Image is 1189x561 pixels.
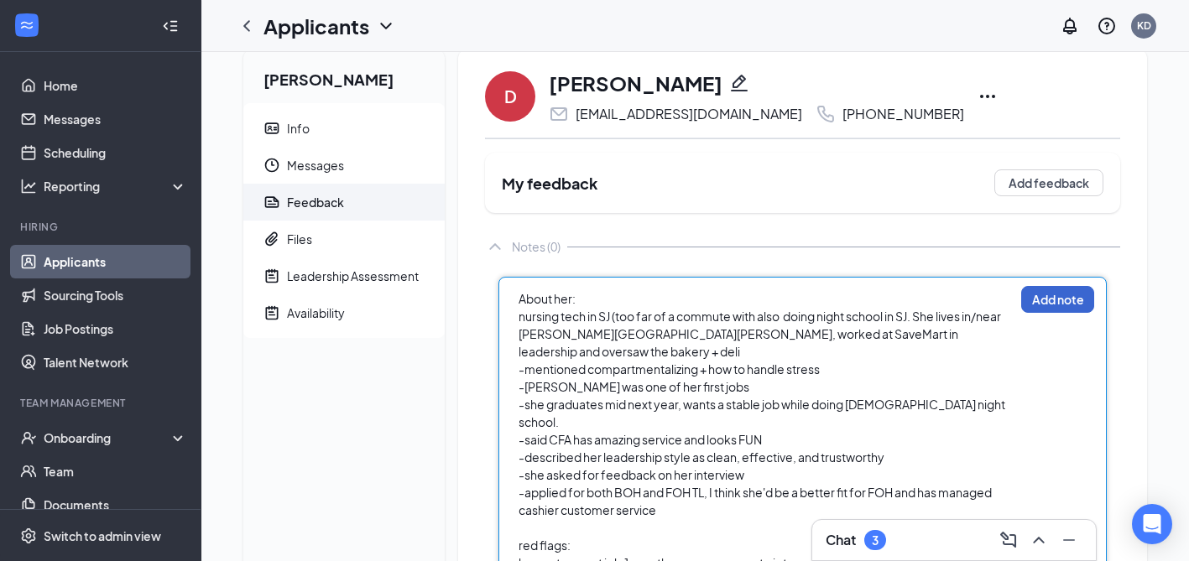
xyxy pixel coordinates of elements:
[1132,504,1172,544] div: Open Intercom Messenger
[549,69,722,97] h1: [PERSON_NAME]
[287,194,344,210] div: Feedback
[263,120,280,137] svg: ContactCard
[263,194,280,210] svg: Report
[376,16,396,36] svg: ChevronDown
[519,485,993,517] span: -applied for both BOH and FOH TL, I think she'd be a better fit for FOH and has managed cashier c...
[1025,527,1052,553] button: ChevronUp
[44,245,187,278] a: Applicants
[519,309,1003,359] span: nursing tech in SJ (too far of a commute with also doing night school in SJ. She lives in/near [P...
[816,104,836,124] svg: Phone
[287,268,419,284] div: Leadership Assessment
[872,533,879,548] div: 3
[44,278,187,312] a: Sourcing Tools
[263,231,280,247] svg: Paperclip
[162,18,179,34] svg: Collapse
[263,157,280,174] svg: Clock
[995,527,1022,553] button: ComposeMessage
[263,268,280,284] svg: NoteActive
[549,104,569,124] svg: Email
[504,85,517,108] div: D
[826,531,856,549] h3: Chat
[263,12,369,40] h1: Applicants
[999,530,1019,550] svg: ComposeMessage
[237,16,257,36] svg: ChevronLeft
[287,231,312,247] div: Files
[1021,286,1094,313] button: Add note
[729,73,749,93] svg: Pencil
[44,527,161,544] div: Switch to admin view
[519,467,744,482] span: -she asked for feedback on her interview
[1060,16,1080,36] svg: Notifications
[44,136,187,169] a: Scheduling
[243,221,445,257] a: PaperclipFiles
[20,220,184,234] div: Hiring
[519,291,576,306] span: About her:
[502,173,597,194] h2: My feedback
[44,102,187,136] a: Messages
[287,304,345,321] div: Availability
[512,238,561,255] div: Notes (0)
[1056,527,1082,553] button: Minimize
[519,432,762,447] span: -said CFA has amazing service and looks FUN
[18,17,35,34] svg: WorkstreamLogo
[44,69,187,102] a: Home
[20,396,184,410] div: Team Management
[519,538,571,553] span: red flags:
[20,178,37,195] svg: Analysis
[243,257,445,294] a: NoteActiveLeadership Assessment
[44,312,187,345] a: Job Postings
[1137,18,1151,33] div: KD
[978,86,998,106] svg: Ellipses
[842,106,964,122] div: [PHONE_NUMBER]
[519,361,820,377] span: -mentioned compartmentalizing + how to handle stress
[519,397,1007,429] span: -she graduates mid next year, wants a stable job while doing [DEMOGRAPHIC_DATA] night school.
[1097,16,1117,36] svg: QuestionInfo
[243,184,445,221] a: ReportFeedback
[519,379,749,394] span: -[PERSON_NAME] was one of her first jobs
[44,488,187,522] a: Documents
[519,449,884,465] span: -described her leadership style as clean, effective, and trustworthy
[243,49,445,103] h2: [PERSON_NAME]
[485,236,505,257] svg: ChevronUp
[20,527,37,544] svg: Settings
[44,429,173,446] div: Onboarding
[576,106,802,122] div: [EMAIL_ADDRESS][DOMAIN_NAME]
[994,169,1103,196] button: Add feedback
[243,294,445,331] a: NoteActiveAvailability
[243,110,445,147] a: ContactCardInfo
[44,178,188,195] div: Reporting
[20,429,37,446] svg: UserCheck
[1059,530,1079,550] svg: Minimize
[44,455,187,488] a: Team
[243,147,445,184] a: ClockMessages
[287,120,310,137] div: Info
[287,147,431,184] span: Messages
[44,345,187,379] a: Talent Network
[1029,530,1049,550] svg: ChevronUp
[263,304,280,321] svg: NoteActive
